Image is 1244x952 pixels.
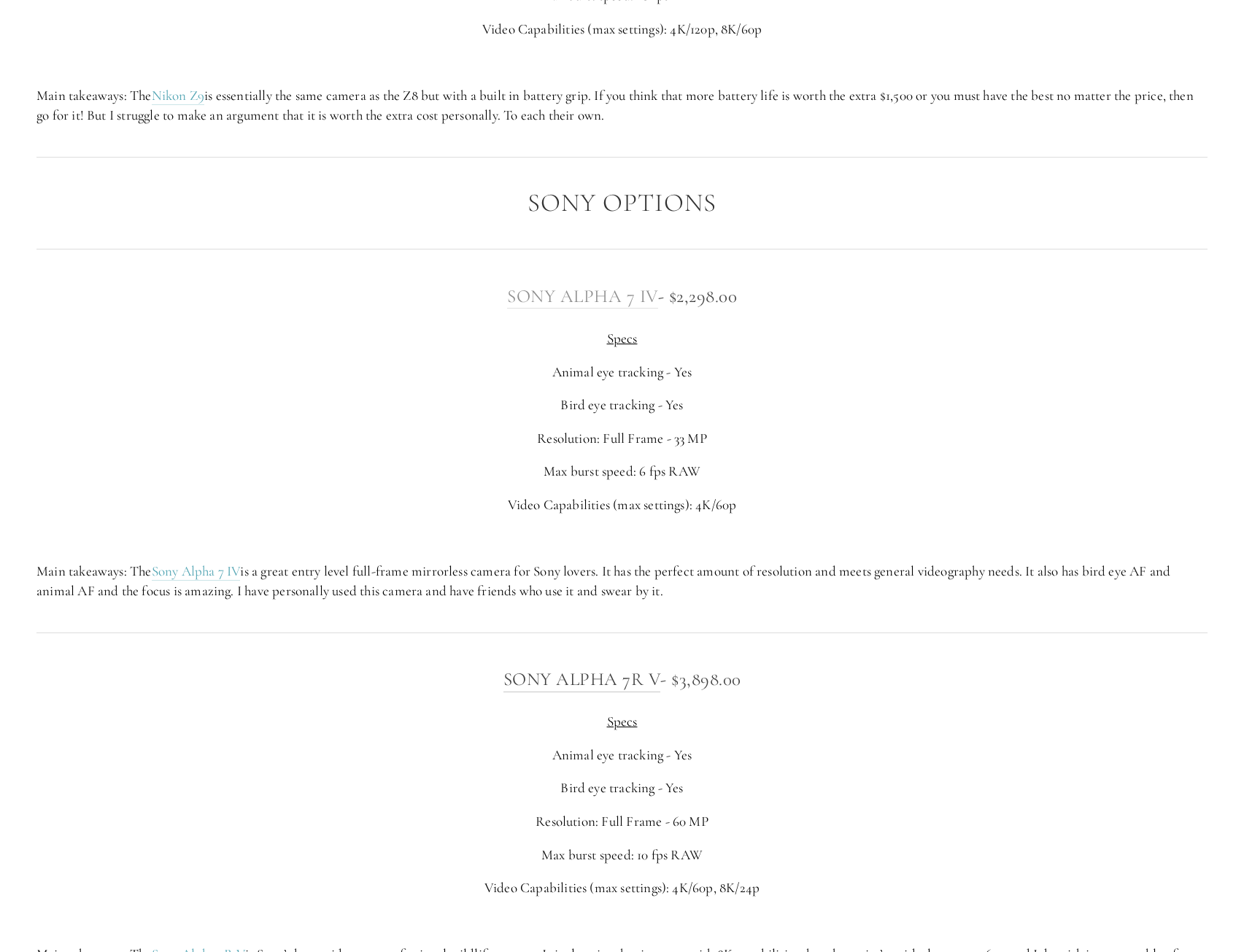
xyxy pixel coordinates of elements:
[36,746,1208,765] p: Animal eye tracking - Yes
[36,845,1208,865] p: Max burst speed: 10 fps RAW
[36,363,1208,382] p: Animal eye tracking - Yes
[36,812,1208,832] p: Resolution: Full Frame - 60 MP
[36,665,1208,694] h3: - $3,898.00
[36,778,1208,798] p: Bird eye tracking - Yes
[503,668,661,692] a: Sony Alpha 7R V
[152,87,205,105] a: Nikon Z9
[36,462,1208,481] p: Max burst speed: 6 fps RAW
[36,878,1208,898] p: Video Capabilities (max settings): 4K/60p, 8K/24p
[36,282,1208,311] h3: - $2,298.00
[607,713,638,730] span: Specs
[36,189,1208,217] h2: Sony Options
[607,330,638,347] span: Specs
[36,20,1208,39] p: Video Capabilities (max settings): 4K/120p, 8K/60p
[36,495,1208,515] p: Video Capabilities (max settings): 4K/60p
[152,562,241,581] a: Sony Alpha 7 IV
[36,562,1208,600] p: Main takeaways: The is a great entry level full-frame mirrorless camera for Sony lovers. It has t...
[36,395,1208,415] p: Bird eye tracking - Yes
[36,429,1208,449] p: Resolution: Full Frame - 33 MP
[36,86,1208,125] p: Main takeaways: The is essentially the same camera as the Z8 but with a built in battery grip. If...
[507,285,658,309] a: Sony Alpha 7 IV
